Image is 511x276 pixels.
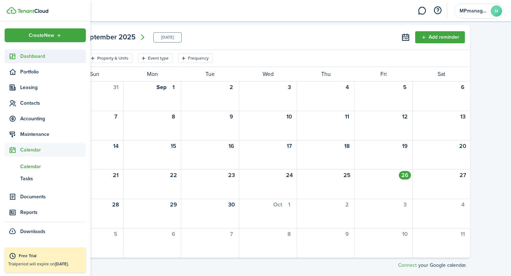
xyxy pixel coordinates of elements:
span: Accounting [20,115,86,122]
span: Dashboard [20,53,86,60]
div: Wed [239,67,297,81]
img: TenantCloud [17,9,48,13]
div: Wednesday, October 1, 2025 [283,200,295,209]
div: Wednesday, September 24, 2025 [283,171,295,180]
div: Thursday, October 2, 2025 [341,200,353,209]
p: Trial [8,261,82,267]
div: Thu [297,67,355,81]
div: Sun [65,67,123,81]
filter-tag-label: Frequency [188,55,209,61]
div: Fri [355,67,412,81]
span: Calendar [20,146,86,154]
div: Wednesday, September 3, 2025 [283,83,295,92]
span: 2025 [119,31,136,43]
div: Saturday, September 13, 2025 [457,112,469,121]
a: Calendar [5,160,86,172]
div: Saturday, October 11, 2025 [457,230,469,238]
button: Open menu [5,28,86,42]
div: Thursday, September 18, 2025 [341,142,353,150]
div: Sat [412,67,470,81]
mbsc-button: September2025 [82,31,136,43]
div: Monday, September 22, 2025 [167,171,180,180]
img: TenantCloud [7,7,16,14]
filter-tag-label: Property & Units [97,55,128,61]
div: Sunday, October 5, 2025 [110,230,122,238]
div: Thursday, September 11, 2025 [341,112,353,121]
div: Friday, September 19, 2025 [399,142,411,150]
filter-tag: Open filter [138,54,173,63]
div: Sunday, August 31, 2025 [110,83,122,92]
span: Tasks [20,175,86,182]
div: Saturday, September 27, 2025 [457,171,469,180]
div: Saturday, September 20, 2025 [457,142,469,150]
div: Tuesday, September 23, 2025 [225,171,237,180]
div: Today, Friday, September 26, 2025 [399,171,411,180]
div: Sunday, September 21, 2025 [110,171,122,180]
span: Create New [29,33,54,38]
div: Monday, September 8, 2025 [167,112,180,121]
div: Tuesday, September 30, 2025 [225,200,237,209]
span: September [82,31,117,43]
button: Add reminder [415,31,465,43]
div: Monday, September 1, 2025 [167,83,180,92]
mbsc-calendar-today: Today [153,32,182,43]
p: your Google calendar. [398,261,467,269]
div: Tuesday, October 7, 2025 [225,230,237,238]
div: Sunday, September 28, 2025 [110,200,122,209]
filter-tag: Open filter [178,54,213,63]
div: Tuesday, September 16, 2025 [225,142,237,150]
b: [DATE]. [55,261,69,267]
a: Messaging [415,2,429,20]
div: Monday, September 29, 2025 [167,200,180,209]
div: Friday, October 3, 2025 [399,200,411,209]
span: period will expire on [16,261,69,267]
avatar-text: M [491,5,502,17]
span: Maintenance [20,131,86,138]
span: Downloads [20,228,45,235]
a: Connect [398,261,417,269]
div: Thursday, September 25, 2025 [341,171,353,180]
filter-tag: Open filter [87,54,133,63]
div: Tuesday, September 9, 2025 [225,112,237,121]
div: Monday, October 6, 2025 [167,230,180,238]
div: Wednesday, October 8, 2025 [283,230,295,238]
div: Friday, September 12, 2025 [399,112,411,121]
a: Free TrialTrialperiod will expire on[DATE]. [5,247,86,272]
a: Reports [5,205,86,219]
div: Thursday, October 9, 2025 [341,230,353,238]
div: Tuesday, September 2, 2025 [225,83,237,92]
span: Reports [20,209,86,216]
span: Documents [20,193,86,200]
filter-tag-label: Event type [148,55,169,61]
div: Oct [273,200,282,209]
div: Wednesday, September 17, 2025 [283,142,295,150]
div: Tue [181,67,239,81]
span: Contacts [20,99,86,107]
div: Friday, September 5, 2025 [399,83,411,92]
mbsc-button: [DATE] [161,33,174,42]
div: Sep [156,83,166,92]
mbsc-button: Next page [136,30,150,44]
span: Calendar [20,163,86,170]
div: Wednesday, September 10, 2025 [283,112,295,121]
span: MPmanagementpartners [460,9,488,13]
a: Tasks [5,172,86,184]
a: Dashboard [5,49,86,63]
div: Thursday, September 4, 2025 [341,83,353,92]
div: Free Trial [19,253,82,260]
span: Leasing [20,84,86,91]
span: Portfolio [20,68,86,76]
div: Friday, October 10, 2025 [399,230,411,238]
div: Saturday, October 4, 2025 [457,200,469,209]
div: Monday, September 15, 2025 [167,142,180,150]
div: Sunday, September 7, 2025 [110,112,122,121]
div: Saturday, September 6, 2025 [457,83,469,92]
div: Mon [123,67,181,81]
button: Open resource center [432,5,444,17]
div: Sunday, September 14, 2025 [110,142,122,150]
